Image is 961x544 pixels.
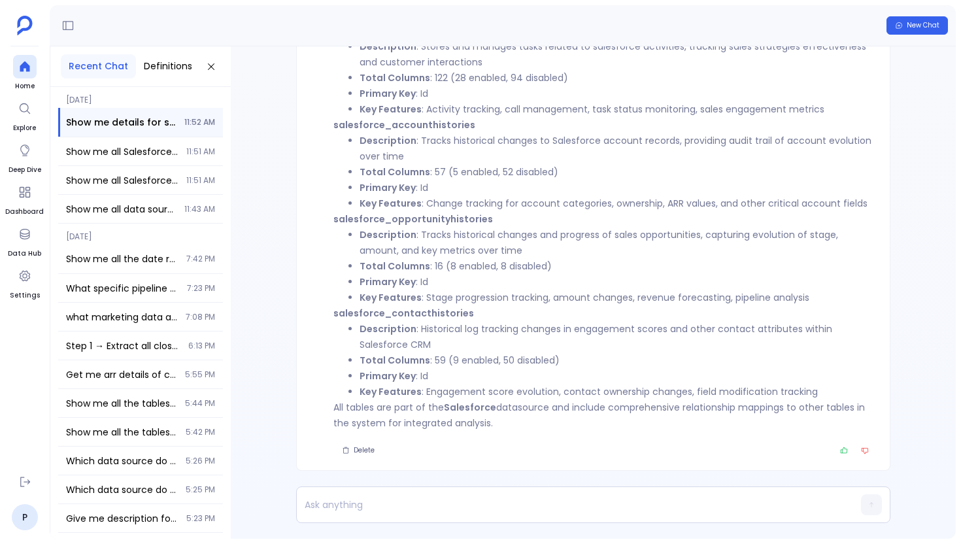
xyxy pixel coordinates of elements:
[187,283,215,294] span: 7:23 PM
[186,456,215,466] span: 5:26 PM
[360,70,874,86] li: : 122 (28 enabled, 94 disabled)
[136,54,200,78] button: Definitions
[186,254,215,264] span: 7:42 PM
[360,290,874,305] li: : Stage progression tracking, amount changes, revenue forecasting, pipeline analysis
[360,291,422,304] strong: Key Features
[66,282,179,295] span: What specific pipeline velocity metrics and analysis can be performed using only Salesforce data?...
[66,174,178,187] span: Show me all Salesforce tables with their descriptions, total column count, and how many columns a...
[360,354,430,367] strong: Total Columns
[360,197,422,210] strong: Key Features
[333,118,475,131] strong: salesforce_accounthistories
[360,101,874,117] li: : Activity tracking, call management, task status monitoring, sales engagement metrics
[186,146,215,157] span: 11:51 AM
[13,97,37,133] a: Explore
[360,385,422,398] strong: Key Features
[360,260,430,273] strong: Total Columns
[184,204,215,214] span: 11:43 AM
[360,352,874,368] li: : 59 (9 enabled, 50 disabled)
[333,212,493,226] strong: salesforce_opportunityhistories
[58,87,223,105] span: [DATE]
[66,145,178,158] span: Show me all Salesforce tables with their descriptions, column counts, and how many columns are en...
[8,222,41,259] a: Data Hub
[360,181,416,194] strong: Primary Key
[886,16,948,35] button: New Chat
[360,368,874,384] li: : Id
[5,207,44,217] span: Dashboard
[360,227,874,258] li: : Tracks historical changes and progress of sales opportunities, capturing evolution of stage, am...
[360,71,430,84] strong: Total Columns
[333,307,474,320] strong: salesforce_contacthistories
[360,180,874,195] li: : Id
[66,311,178,324] span: what marketing data and tables are available
[360,228,416,241] strong: Description
[186,484,215,495] span: 5:25 PM
[360,103,422,116] strong: Key Features
[354,446,375,455] span: Delete
[360,40,416,53] strong: Description
[360,133,874,164] li: : Tracks historical changes to Salesforce account records, providing audit trail of account evolu...
[8,165,41,175] span: Deep Dive
[360,195,874,211] li: : Change tracking for account categories, ownership, ARR values, and other critical account fields
[188,341,215,351] span: 6:13 PM
[66,397,177,410] span: Show me all the tables from Marketo data source with their enabled/disabled status, and also show...
[10,264,40,301] a: Settings
[61,54,136,78] button: Recent Chat
[186,427,215,437] span: 5:42 PM
[66,252,178,265] span: Show me all the date related disabled columns for salesforce_opportunities table, salesforce_acco...
[12,504,38,530] a: P
[360,86,874,101] li: : Id
[185,398,215,409] span: 5:44 PM
[360,275,416,288] strong: Primary Key
[907,21,939,30] span: New Chat
[333,441,383,460] button: Delete
[8,139,41,175] a: Deep Dive
[13,81,37,92] span: Home
[444,401,496,414] strong: Salesforce
[360,134,416,147] strong: Description
[360,322,416,335] strong: Description
[360,39,874,70] li: : Stores and manages tasks related to salesforce activities, tracking sales strategies effectiven...
[13,123,37,133] span: Explore
[66,203,177,216] span: Show me all data sources with their table counts and enabled/disabled status
[13,55,37,92] a: Home
[185,369,215,380] span: 5:55 PM
[10,290,40,301] span: Settings
[66,339,180,352] span: Step 1 → Extract all closed opportunities from Salesforce using comprehensive opportunity informa...
[186,513,215,524] span: 5:23 PM
[184,117,215,127] span: 11:52 AM
[66,454,178,467] span: Which data source do these tables belong to: product usage, lead, opportunity, lead segment, segm...
[186,175,215,186] span: 11:51 AM
[360,274,874,290] li: : Id
[66,116,177,129] span: Show me details for salesforce_leads, salesforce_users, salesforce_tasks, salesforce_accounthisto...
[66,483,178,496] span: Which data source do these tables belong to: Product Usage, Lead, Opportunity, Lead Segment, Segm...
[360,87,416,100] strong: Primary Key
[360,369,416,382] strong: Primary Key
[360,258,874,274] li: : 16 (8 enabled, 8 disabled)
[66,368,177,381] span: Get me arr details of companies that starting with "a"
[66,426,178,439] span: Show me all the tables from Marketo data source with their enabled/disabled status, and also show...
[66,512,178,525] span: Give me description for user column
[360,165,430,178] strong: Total Columns
[333,399,874,431] p: All tables are part of the datasource and include comprehensive relationship mappings to other ta...
[360,164,874,180] li: : 57 (5 enabled, 52 disabled)
[360,321,874,352] li: : Historical log tracking changes in engagement scores and other contact attributes within Salesf...
[186,312,215,322] span: 7:08 PM
[58,224,223,242] span: [DATE]
[5,180,44,217] a: Dashboard
[360,384,874,399] li: : Engagement score evolution, contact ownership changes, field modification tracking
[8,248,41,259] span: Data Hub
[17,16,33,35] img: petavue logo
